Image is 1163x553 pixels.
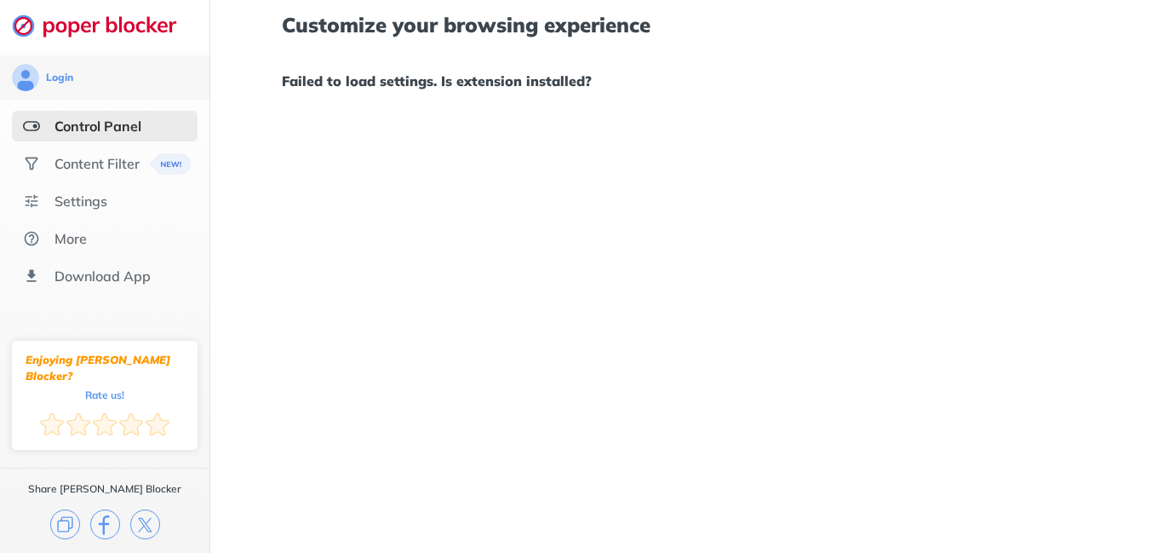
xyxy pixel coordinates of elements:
[54,230,87,247] div: More
[28,482,181,496] div: Share [PERSON_NAME] Blocker
[54,268,151,285] div: Download App
[282,70,1091,92] h1: Failed to load settings. Is extension installed?
[54,193,107,210] div: Settings
[12,64,39,91] img: avatar.svg
[150,153,192,175] img: menuBanner.svg
[23,118,40,135] img: features-selected.svg
[23,268,40,285] img: download-app.svg
[130,510,160,539] img: x.svg
[50,510,80,539] img: copy.svg
[23,193,40,210] img: settings.svg
[23,230,40,247] img: about.svg
[12,14,195,37] img: logo-webpage.svg
[90,510,120,539] img: facebook.svg
[23,155,40,172] img: social.svg
[282,14,1091,36] h1: Customize your browsing experience
[26,352,184,384] div: Enjoying [PERSON_NAME] Blocker?
[85,391,124,399] div: Rate us!
[54,155,140,172] div: Content Filter
[813,17,1146,249] iframe: Sign in with Google Dialog
[46,71,73,84] div: Login
[54,118,141,135] div: Control Panel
